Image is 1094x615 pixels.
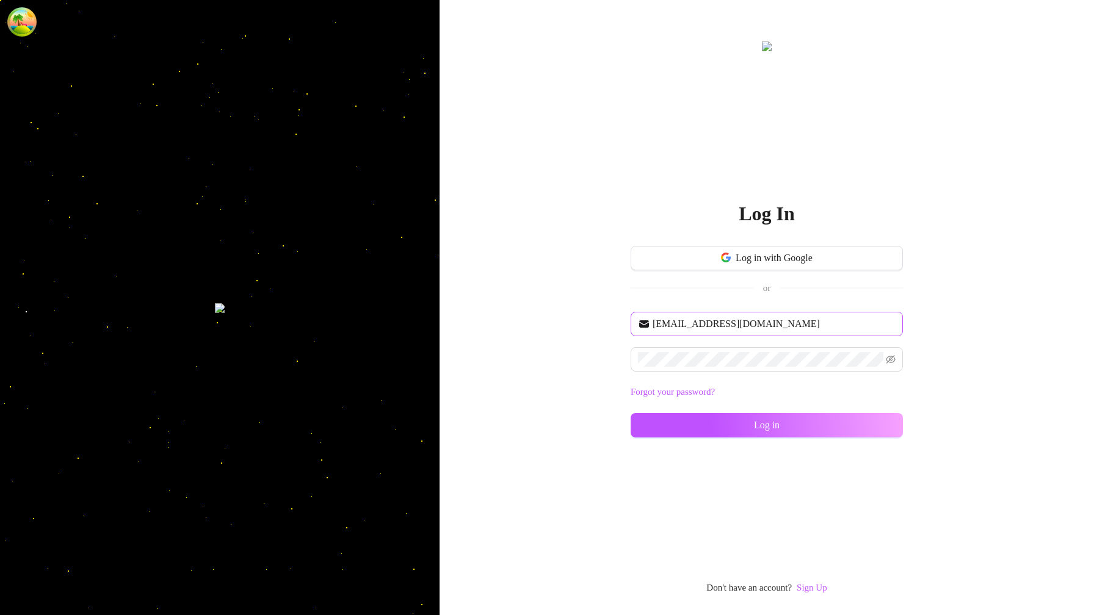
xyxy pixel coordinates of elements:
a: Forgot your password? [631,385,903,400]
a: Forgot your password? [631,387,715,397]
img: logo.svg [762,41,772,51]
input: Your email [653,317,896,331]
button: Log in with Google [631,246,903,270]
button: Open Tanstack query devtools [10,10,34,34]
span: or [763,283,771,293]
a: Sign Up [797,583,827,592]
span: Don't have an account? [706,581,792,595]
button: Log in [631,413,903,437]
span: Log in with Google [736,253,813,264]
span: Log in [754,420,780,431]
a: Sign Up [797,581,827,595]
h2: Log In [739,201,795,226]
img: login-background.png [215,303,225,313]
span: eye-invisible [886,354,896,364]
